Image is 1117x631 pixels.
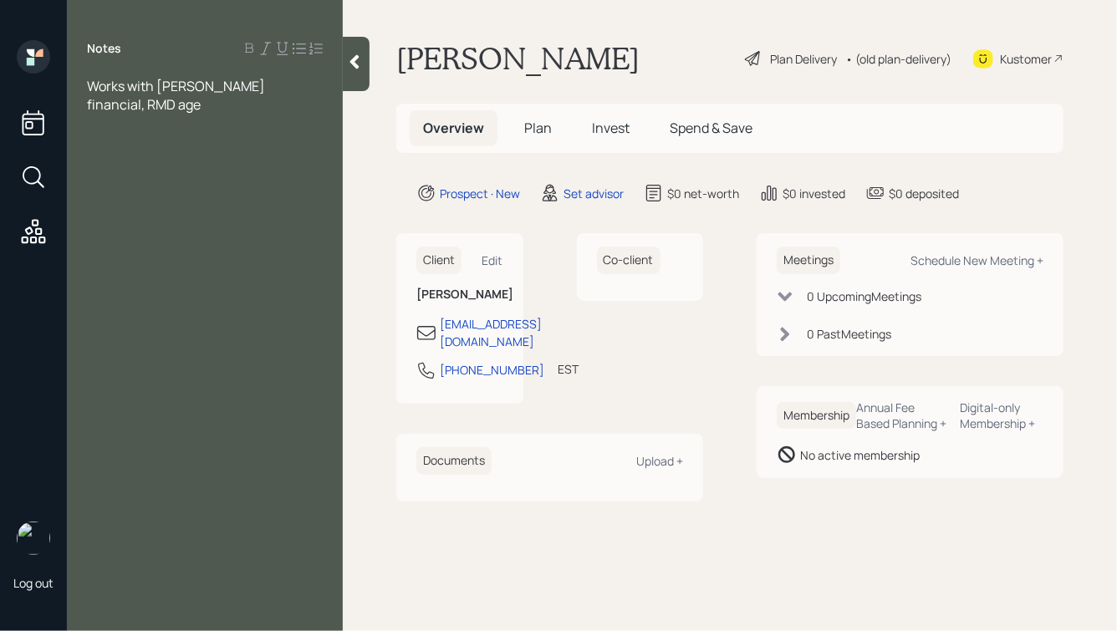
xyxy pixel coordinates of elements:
div: Schedule New Meeting + [910,252,1043,268]
div: No active membership [800,446,920,464]
label: Notes [87,40,121,57]
div: $0 net-worth [667,185,739,202]
div: Prospect · New [440,185,520,202]
div: [PHONE_NUMBER] [440,361,544,379]
h6: [PERSON_NAME] [416,288,503,302]
div: 0 Upcoming Meeting s [807,288,921,305]
div: Plan Delivery [770,50,837,68]
div: Edit [482,252,503,268]
div: Upload + [636,453,683,469]
h6: Client [416,247,462,274]
div: EST [558,360,579,378]
span: Overview [423,119,484,137]
div: $0 invested [783,185,845,202]
h1: [PERSON_NAME] [396,40,640,77]
h6: Co-client [597,247,661,274]
img: hunter_neumayer.jpg [17,522,50,555]
span: Works with [PERSON_NAME] financial, RMD age [87,77,268,114]
div: 0 Past Meeting s [807,325,891,343]
span: Spend & Save [670,119,752,137]
span: Plan [524,119,552,137]
div: [EMAIL_ADDRESS][DOMAIN_NAME] [440,315,542,350]
div: • (old plan-delivery) [845,50,951,68]
span: Invest [592,119,630,137]
h6: Membership [777,402,856,430]
div: Annual Fee Based Planning + [856,399,947,431]
h6: Documents [416,447,492,475]
div: $0 deposited [889,185,959,202]
div: Digital-only Membership + [961,399,1043,431]
div: Kustomer [1000,50,1052,68]
h6: Meetings [777,247,840,274]
div: Set advisor [564,185,624,202]
div: Log out [13,575,54,591]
